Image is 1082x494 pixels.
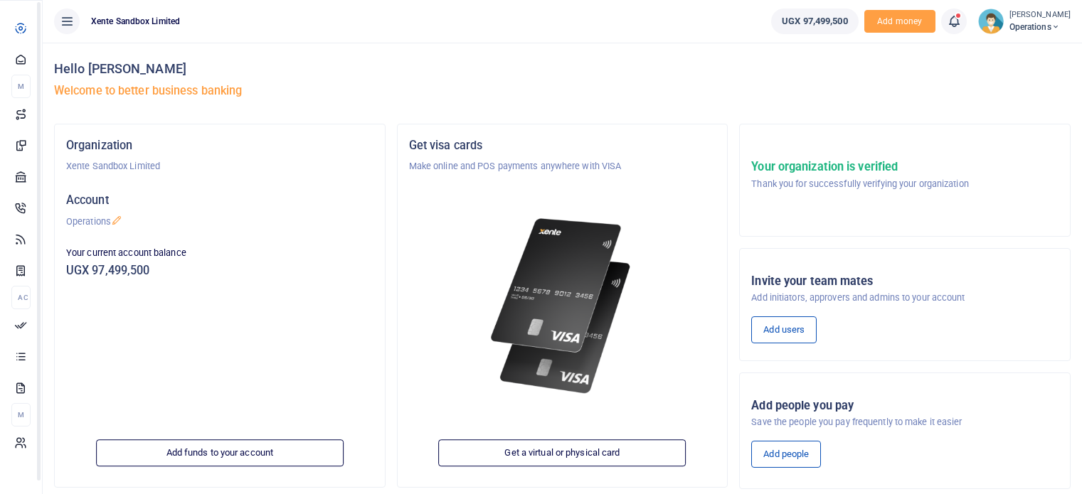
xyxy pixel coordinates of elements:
img: xente-_physical_cards.png [486,208,640,405]
a: profile-user [PERSON_NAME] Operations [978,9,1071,34]
a: Get a virtual or physical card [439,440,686,467]
h5: Welcome to better business banking [54,84,1071,98]
h5: Get visa cards [409,139,716,153]
h5: Account [66,193,373,208]
p: Save the people you pay frequently to make it easier [751,415,1059,429]
a: UGX 97,499,500 [771,9,858,34]
span: Operations [1009,21,1071,33]
p: Make online and POS payments anywhere with VISA [409,159,716,173]
li: Wallet ballance [765,9,864,34]
span: Xente Sandbox Limited [85,15,186,28]
li: M [11,403,31,426]
li: Ac [11,286,31,309]
h5: Invite your team mates [751,274,1059,289]
p: Operations [66,215,373,229]
p: Your current account balance [66,246,373,260]
h5: Organization [66,139,373,153]
li: Toup your wallet [864,10,935,33]
span: Add money [864,10,935,33]
small: [PERSON_NAME] [1009,9,1071,21]
h4: Hello [PERSON_NAME] [54,61,1071,77]
a: Add users [751,316,817,343]
p: Add initiators, approvers and admins to your account [751,291,1059,305]
h5: Add people you pay [751,399,1059,413]
li: M [11,75,31,98]
h5: Your organization is verified [751,160,968,174]
a: Add funds to your account [96,440,344,467]
a: Add money [864,15,935,26]
h5: UGX 97,499,500 [66,264,373,278]
p: Xente Sandbox Limited [66,159,373,173]
span: UGX 97,499,500 [782,14,847,28]
a: Add people [751,441,821,468]
p: Thank you for successfully verifying your organization [751,177,968,191]
img: profile-user [978,9,1004,34]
